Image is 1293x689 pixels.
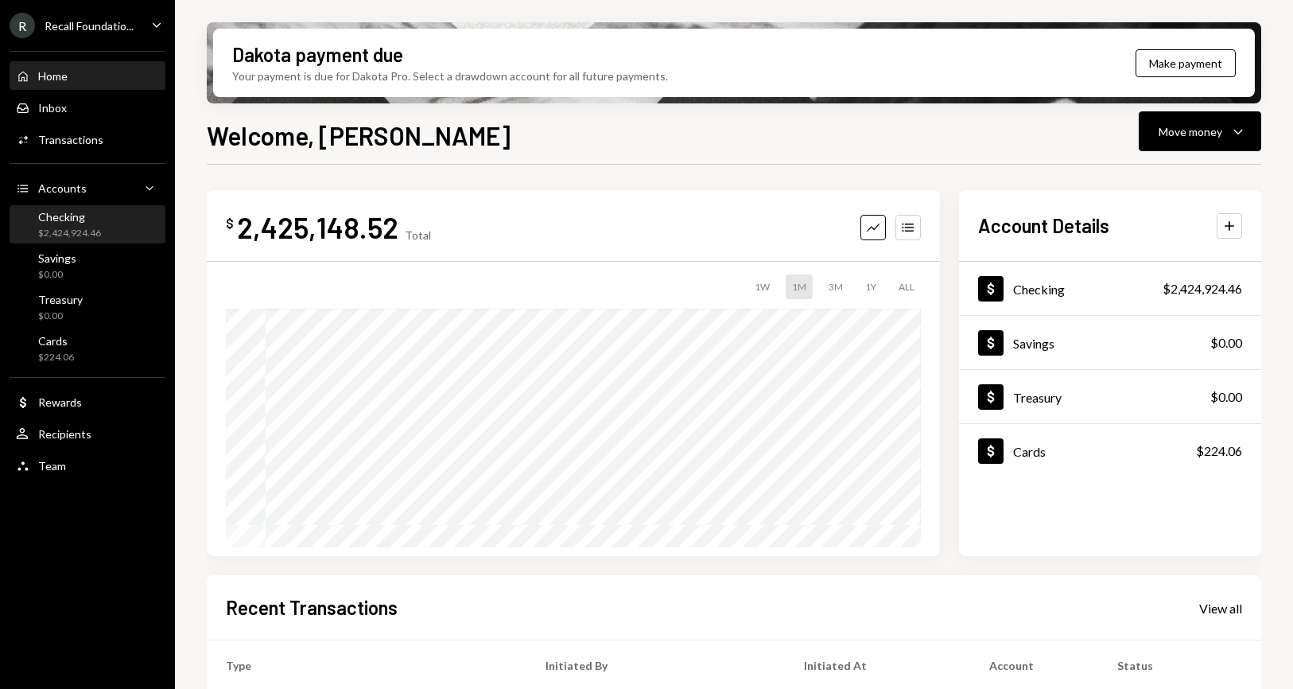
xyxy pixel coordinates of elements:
div: 2,425,148.52 [237,209,398,245]
div: Total [405,228,431,242]
div: ALL [892,274,921,299]
div: $0.00 [1210,387,1242,407]
div: 1M [786,274,813,299]
div: $ [226,216,234,232]
div: Cards [1013,444,1046,459]
div: 1W [748,274,776,299]
div: Dakota payment due [232,41,403,68]
div: Savings [1013,336,1054,351]
div: Treasury [1013,390,1062,405]
a: Transactions [10,125,165,154]
div: Savings [38,251,76,265]
div: Recall Foundatio... [45,19,134,33]
div: 1Y [859,274,883,299]
div: Home [38,69,68,83]
a: Treasury$0.00 [10,288,165,326]
div: $0.00 [38,268,76,282]
div: Checking [1013,282,1065,297]
div: Transactions [38,133,103,146]
div: 3M [822,274,849,299]
a: View all [1199,599,1242,617]
div: R [10,13,35,38]
h2: Recent Transactions [226,594,398,621]
a: Accounts [10,173,165,202]
h2: Account Details [978,212,1109,239]
a: Recipients [10,419,165,448]
a: Cards$224.06 [959,424,1261,477]
div: $224.06 [38,351,74,364]
div: Cards [38,334,74,348]
div: View all [1199,601,1242,617]
div: Rewards [38,395,82,409]
a: Savings$0.00 [10,247,165,285]
a: Inbox [10,93,165,122]
div: Checking [38,210,101,224]
h1: Welcome, [PERSON_NAME] [207,119,511,151]
div: Accounts [38,181,87,195]
a: Savings$0.00 [959,316,1261,369]
div: $0.00 [38,309,83,323]
a: Home [10,61,165,90]
a: Rewards [10,387,165,416]
div: Move money [1159,123,1222,140]
div: $224.06 [1196,442,1242,461]
div: $2,424,924.46 [38,227,101,240]
a: Checking$2,424,924.46 [10,205,165,243]
div: Inbox [38,101,67,115]
a: Treasury$0.00 [959,370,1261,423]
div: Team [38,459,66,473]
button: Move money [1139,111,1261,151]
a: Cards$224.06 [10,329,165,368]
a: Checking$2,424,924.46 [959,262,1261,315]
div: $0.00 [1210,333,1242,352]
div: Treasury [38,293,83,306]
div: $2,424,924.46 [1163,279,1242,298]
div: Recipients [38,427,91,441]
a: Team [10,451,165,480]
button: Make payment [1136,49,1236,77]
div: Your payment is due for Dakota Pro. Select a drawdown account for all future payments. [232,68,668,84]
